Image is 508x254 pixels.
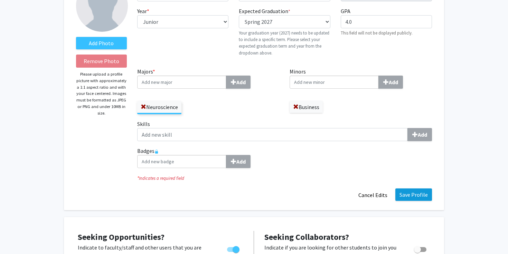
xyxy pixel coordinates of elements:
input: MinorsAdd [290,76,379,89]
label: Minors [290,67,432,89]
button: Remove Photo [76,55,127,68]
button: Skills [407,128,432,141]
label: Business [290,101,323,113]
label: Badges [137,147,432,168]
label: Skills [137,120,432,141]
div: Toggle [224,243,243,254]
b: Add [418,131,427,138]
div: Toggle [411,243,430,254]
input: BadgesAdd [137,155,226,168]
p: Please upload a profile picture with approximately a 1:1 aspect ratio and with your face centered... [76,71,127,116]
label: Neuroscience [137,101,181,113]
b: Add [236,158,246,165]
i: Indicates a required field [137,175,432,182]
b: Add [389,79,398,86]
button: Cancel Edits [354,188,392,202]
span: Seeking Collaborators? [264,232,349,242]
p: Your graduation year (2027) needs to be updated to include a specific term. Please select your ex... [239,30,330,56]
input: SkillsAdd [137,128,408,141]
button: Save Profile [395,188,432,201]
label: Expected Graduation [239,7,290,15]
input: Majors*Add [137,76,226,89]
button: Badges [226,155,251,168]
button: Majors* [226,76,251,89]
label: Year [137,7,149,15]
label: Majors [137,67,280,89]
b: Add [236,79,246,86]
label: AddProfile Picture [76,37,127,49]
small: This field will not be displayed publicly. [341,30,413,36]
span: Seeking Opportunities? [78,232,164,242]
button: Minors [378,76,403,89]
iframe: Chat [5,223,29,249]
label: GPA [341,7,350,15]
